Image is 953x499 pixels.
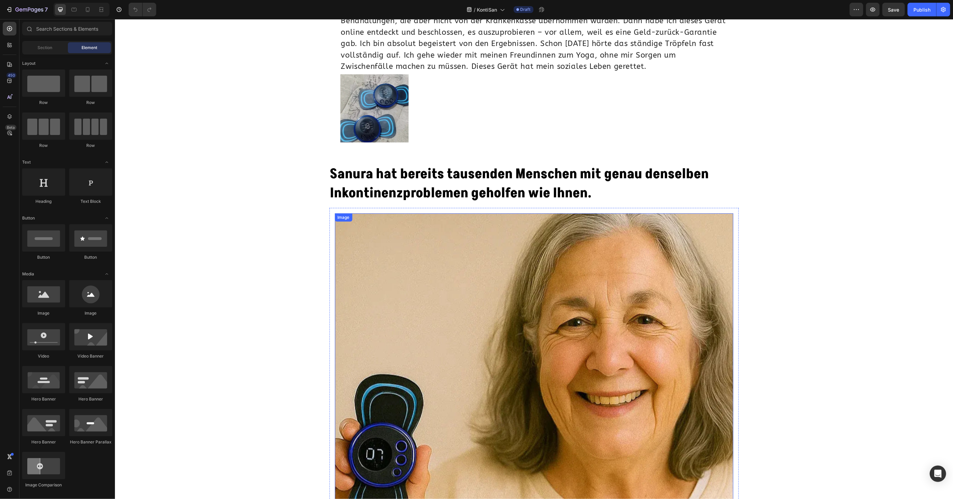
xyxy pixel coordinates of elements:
[115,19,953,499] iframe: Design area
[69,310,112,316] div: Image
[22,159,31,165] span: Text
[22,353,65,359] div: Video
[22,215,35,221] span: Button
[225,55,294,123] img: gempages_574860538136233189-88538a17-2cdd-4b50-8eb7-3e6b22b6ac8b.webp
[3,3,51,16] button: 7
[22,271,34,277] span: Media
[69,100,112,106] div: Row
[22,142,65,149] div: Row
[913,6,930,13] div: Publish
[5,125,16,130] div: Beta
[69,142,112,149] div: Row
[69,396,112,402] div: Hero Banner
[477,6,497,13] span: KontiSan
[38,45,53,51] span: Section
[474,6,476,13] span: /
[221,195,236,201] div: Image
[22,482,65,488] div: Image Comparison
[69,254,112,260] div: Button
[45,5,48,14] p: 7
[82,45,97,51] span: Element
[6,73,16,78] div: 450
[521,6,531,13] span: Draft
[69,198,112,205] div: Text Block
[101,269,112,279] span: Toggle open
[69,439,112,445] div: Hero Banner Parallax
[22,254,65,260] div: Button
[129,3,156,16] div: Undo/Redo
[22,22,112,35] input: Search Sections & Elements
[882,3,905,16] button: Save
[215,146,594,184] strong: Sanura hat bereits tausenden Menschen mit genau denselben Inkontinenzproblemen geholfen wie Ihnen.
[930,466,946,482] div: Open Intercom Messenger
[22,396,65,402] div: Hero Banner
[101,58,112,69] span: Toggle open
[22,310,65,316] div: Image
[908,3,936,16] button: Publish
[101,213,112,224] span: Toggle open
[22,439,65,445] div: Hero Banner
[22,100,65,106] div: Row
[22,198,65,205] div: Heading
[101,157,112,168] span: Toggle open
[69,353,112,359] div: Video Banner
[22,60,35,66] span: Layout
[888,7,899,13] span: Save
